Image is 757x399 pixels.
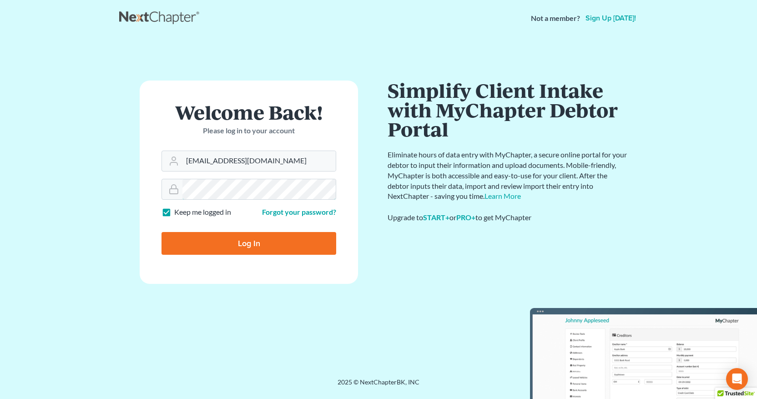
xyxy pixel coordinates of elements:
[182,151,336,171] input: Email Address
[388,150,629,202] p: Eliminate hours of data entry with MyChapter, a secure online portal for your debtor to input the...
[456,213,475,222] a: PRO+
[484,192,521,200] a: Learn More
[262,207,336,216] a: Forgot your password?
[161,232,336,255] input: Log In
[161,102,336,122] h1: Welcome Back!
[174,207,231,217] label: Keep me logged in
[388,212,629,223] div: Upgrade to or to get MyChapter
[726,368,748,390] div: Open Intercom Messenger
[423,213,449,222] a: START+
[119,378,638,394] div: 2025 © NextChapterBK, INC
[161,126,336,136] p: Please log in to your account
[388,81,629,139] h1: Simplify Client Intake with MyChapter Debtor Portal
[531,13,580,24] strong: Not a member?
[584,15,638,22] a: Sign up [DATE]!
